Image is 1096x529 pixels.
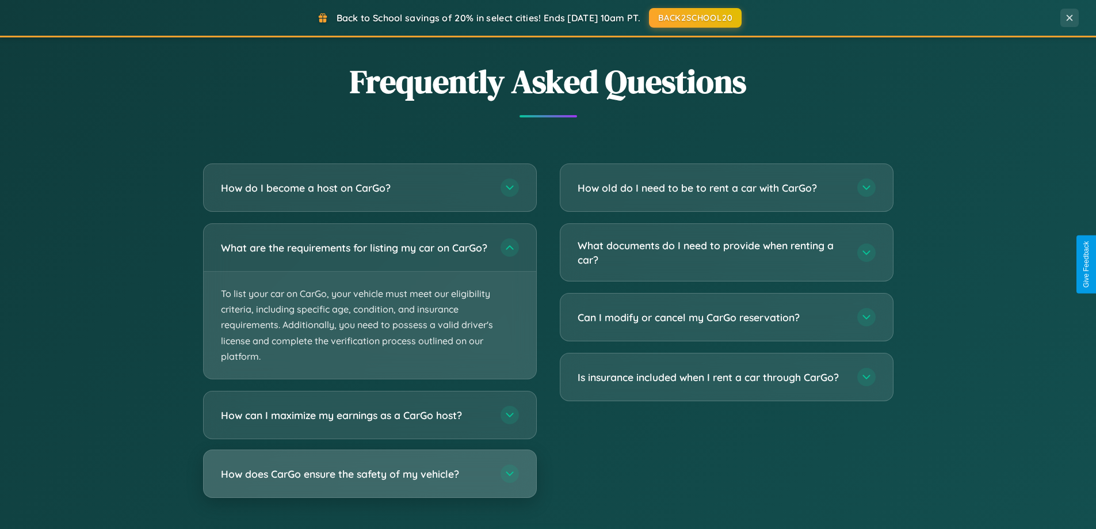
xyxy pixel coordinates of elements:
h3: Can I modify or cancel my CarGo reservation? [578,310,846,325]
div: Give Feedback [1082,241,1090,288]
button: BACK2SCHOOL20 [649,8,742,28]
h2: Frequently Asked Questions [203,59,893,104]
h3: What are the requirements for listing my car on CarGo? [221,241,489,255]
h3: How do I become a host on CarGo? [221,181,489,195]
p: To list your car on CarGo, your vehicle must meet our eligibility criteria, including specific ag... [204,272,536,379]
h3: How does CarGo ensure the safety of my vehicle? [221,467,489,481]
h3: How can I maximize my earnings as a CarGo host? [221,408,489,423]
h3: How old do I need to be to rent a car with CarGo? [578,181,846,195]
span: Back to School savings of 20% in select cities! Ends [DATE] 10am PT. [337,12,640,24]
h3: What documents do I need to provide when renting a car? [578,238,846,267]
h3: Is insurance included when I rent a car through CarGo? [578,370,846,385]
